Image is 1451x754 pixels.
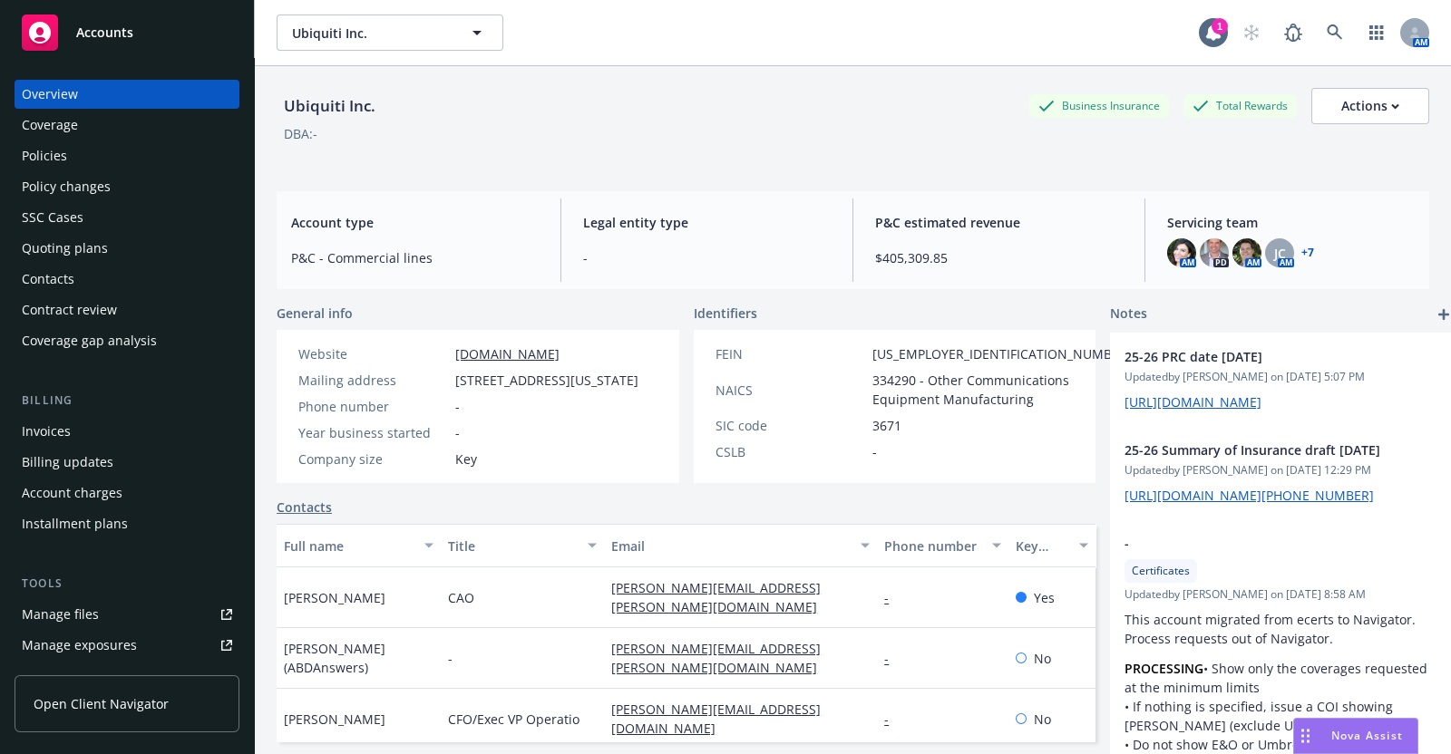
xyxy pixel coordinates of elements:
span: [PERSON_NAME] [284,588,385,607]
span: Account type [291,213,539,232]
span: Legal entity type [583,213,831,232]
span: Identifiers [694,304,757,323]
span: Certificates [1132,563,1190,579]
span: 3671 [872,416,901,435]
button: Ubiquiti Inc. [277,14,503,51]
span: - [1125,534,1393,553]
span: - [448,649,453,668]
span: [PERSON_NAME] [284,710,385,729]
span: 25-26 PRC date [DATE] [1125,347,1393,366]
span: CAO [448,588,474,607]
button: Full name [277,524,441,567]
span: Accounts [76,25,133,40]
a: Manage files [15,600,239,629]
div: Policy changes [22,172,111,201]
p: This account migrated from ecerts to Navigator. Process requests out of Navigator. [1125,610,1440,648]
span: [US_EMPLOYER_IDENTIFICATION_NUMBER] [872,344,1132,363]
div: Actions [1341,89,1399,123]
span: $405,309.85 [875,248,1123,267]
button: Key contact [1008,524,1096,567]
img: photo [1167,238,1196,267]
a: Accounts [15,7,239,58]
div: Ubiquiti Inc. [277,94,383,118]
div: FEIN [716,344,865,363]
button: Title [441,524,605,567]
span: Servicing team [1167,213,1415,232]
button: Actions [1311,88,1429,124]
a: Switch app [1358,14,1395,51]
a: Billing updates [15,448,239,477]
span: No [1034,649,1051,668]
a: Coverage [15,111,239,140]
a: [PERSON_NAME][EMAIL_ADDRESS][DOMAIN_NAME] [611,701,821,737]
button: Nova Assist [1293,718,1418,754]
div: Business Insurance [1029,94,1169,117]
a: Manage exposures [15,631,239,660]
a: [PERSON_NAME][EMAIL_ADDRESS][PERSON_NAME][DOMAIN_NAME] [611,640,832,676]
a: Contacts [277,498,332,517]
div: Full name [284,536,414,556]
strong: PROCESSING [1125,660,1203,677]
div: Mailing address [298,371,448,390]
div: Manage exposures [22,631,137,660]
span: Nova Assist [1331,728,1403,743]
a: Coverage gap analysis [15,326,239,355]
div: Drag to move [1294,719,1317,753]
div: Company size [298,449,448,469]
span: 334290 - Other Communications Equipment Manufacturing [872,371,1132,409]
img: photo [1232,238,1261,267]
a: +7 [1301,247,1314,258]
a: Report a Bug [1275,14,1311,51]
span: P&C estimated revenue [875,213,1123,232]
div: Title [448,536,578,556]
span: Updated by [PERSON_NAME] on [DATE] 5:07 PM [1125,369,1440,385]
span: 25-26 Summary of Insurance draft [DATE] [1125,440,1393,459]
div: Installment plans [22,509,128,538]
a: Policies [15,141,239,170]
span: Yes [1034,588,1055,607]
div: Email [611,536,850,556]
span: JC [1274,244,1286,263]
span: Open Client Navigator [34,694,169,713]
a: Contacts [15,265,239,294]
div: Manage files [22,600,99,629]
div: Coverage gap analysis [22,326,157,355]
a: Installment plans [15,509,239,538]
div: CSLB [716,442,865,461]
span: - [872,442,877,461]
div: NAICS [716,381,865,400]
span: [STREET_ADDRESS][US_STATE] [455,371,638,390]
div: Quoting plans [22,234,108,263]
a: Search [1317,14,1353,51]
span: No [1034,710,1051,729]
a: Policy changes [15,172,239,201]
div: Total Rewards [1183,94,1297,117]
div: Account charges [22,478,122,507]
div: DBA: - [284,124,317,143]
span: Ubiquiti Inc. [292,24,449,43]
img: photo [1200,238,1229,267]
a: [DOMAIN_NAME] [455,345,560,362]
div: 1 [1212,18,1228,34]
a: [PERSON_NAME][EMAIL_ADDRESS][PERSON_NAME][DOMAIN_NAME] [611,579,832,615]
a: - [884,589,903,606]
div: Invoices [22,417,71,446]
a: Start snowing [1233,14,1270,51]
a: - [884,710,903,728]
div: Tools [15,575,239,593]
a: Account charges [15,478,239,507]
div: Year business started [298,423,448,442]
div: Contacts [22,265,74,294]
div: Billing [15,391,239,410]
span: General info [277,304,353,323]
a: Invoices [15,417,239,446]
a: [URL][DOMAIN_NAME][PHONE_NUMBER] [1125,487,1374,504]
span: - [455,423,460,442]
div: SIC code [716,416,865,435]
span: CFO/Exec VP Operatio [448,710,579,729]
span: - [455,397,460,416]
div: Key contact [1016,536,1068,556]
a: Quoting plans [15,234,239,263]
a: - [884,650,903,667]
